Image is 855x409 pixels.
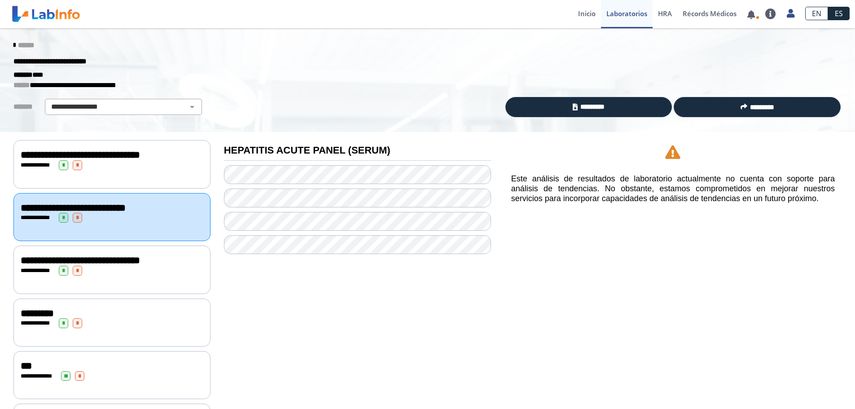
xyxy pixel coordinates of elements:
[775,374,845,399] iframe: Help widget launcher
[511,174,835,203] h5: Este análisis de resultados de laboratorio actualmente no cuenta con soporte para análisis de ten...
[805,7,828,20] a: EN
[658,9,672,18] span: HRA
[224,145,390,156] b: HEPATITIS ACUTE PANEL (SERUM)
[828,7,850,20] a: ES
